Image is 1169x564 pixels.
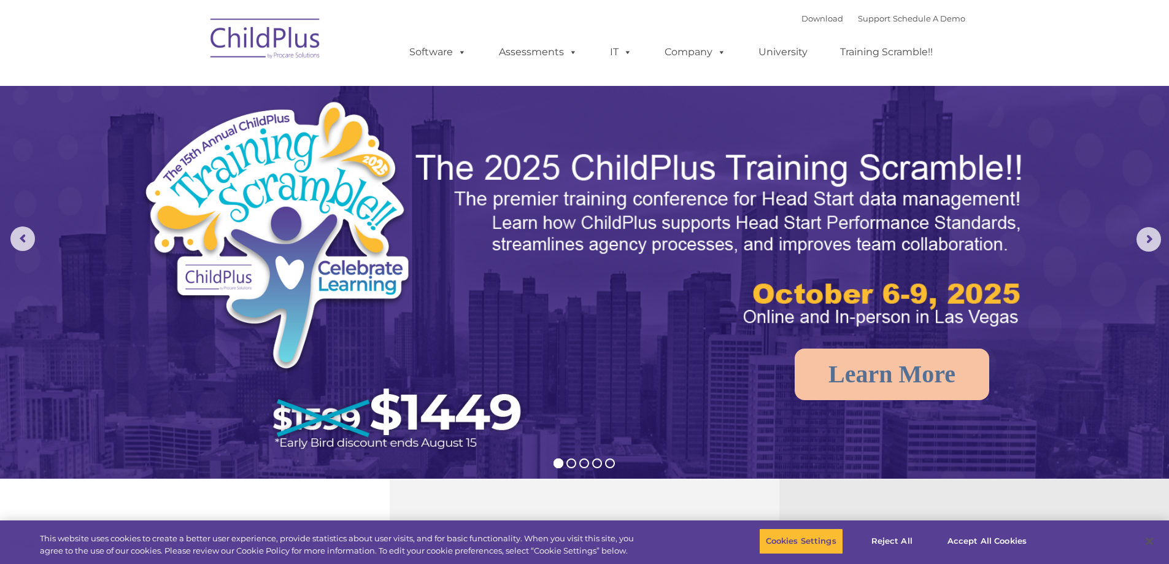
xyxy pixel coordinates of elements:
div: This website uses cookies to create a better user experience, provide statistics about user visit... [40,533,643,557]
a: University [746,40,820,64]
a: Learn More [795,349,989,400]
span: Last name [171,81,208,90]
button: Cookies Settings [759,528,843,554]
button: Close [1136,528,1163,555]
a: Schedule A Demo [893,14,965,23]
button: Reject All [854,528,930,554]
a: Company [652,40,738,64]
button: Accept All Cookies [941,528,1033,554]
a: IT [598,40,644,64]
font: | [801,14,965,23]
a: Support [858,14,890,23]
a: Assessments [487,40,590,64]
a: Download [801,14,843,23]
span: Phone number [171,131,223,141]
img: ChildPlus by Procare Solutions [204,10,327,71]
a: Training Scramble!! [828,40,945,64]
a: Software [397,40,479,64]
